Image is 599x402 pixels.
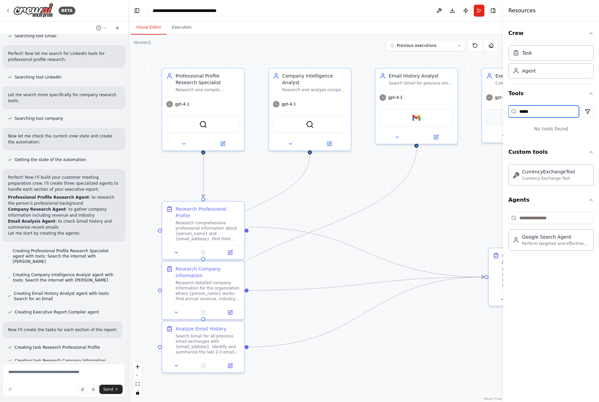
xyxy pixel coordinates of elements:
[219,249,242,257] button: Open in side panel
[375,68,458,144] div: Email History AnalystSearch Gmail for previous email exchanges with {email_address} and provide a...
[389,73,453,79] div: Email History Analyst
[162,261,245,320] div: Research Company InformationResearch detailed company information for the organization where {per...
[495,81,560,86] div: Compile comprehensive executive meeting preparation reports by synthesizing research from multipl...
[162,201,245,260] div: Research Professional ProfileResearch comprehensive professional information about {person_name} ...
[8,51,120,63] p: Perfect! Now let me search for LinkedIn tools for professional profile research:
[132,6,142,15] button: Hide left sidebar
[200,154,207,197] g: Edge from 03b12d54-f14f-40ff-9eec-8ab9082d607d to cade4ae7-5929-417f-b4ba-2630cf3299c9
[133,362,142,397] div: React Flow controls
[189,249,218,257] button: No output available
[204,140,242,148] button: Open in side panel
[13,3,53,18] img: Logo
[15,358,106,363] span: Creating task Research Company Information
[495,95,509,100] span: gpt-4.1
[8,219,55,224] strong: Email Analysis Agent
[162,68,245,151] div: Professional Profile Research SpecialistResearch and compile comprehensive professional profiles ...
[306,120,314,128] img: SerperDevTool
[175,101,189,107] span: gpt-4.1
[112,24,123,32] button: Start a new chat
[488,6,498,15] button: Hide right sidebar
[8,230,120,236] p: Let me start by creating the agents:
[176,220,240,242] div: Research comprehensive professional information about {person_name} and {email_address}. Find the...
[8,195,89,200] strong: Professional Profile Research Agent
[162,321,245,373] div: Analyze Email HistorySearch Gmail for all previous email exchanges with {email_address}. Identify...
[481,68,565,143] div: Executive Report CompilerCompile comprehensive executive meeting preparation reports by synthesiz...
[268,68,351,151] div: Company Intelligence AnalystResearch and analyze company information for the organization where {...
[103,387,113,392] span: Send
[200,148,420,317] g: Edge from b60a272e-adc3-437d-b790-5524dc862d4f to 956862e2-cd3f-4865-932c-d924ebf22cb0
[176,87,240,93] div: Research and compile comprehensive professional profiles for {person_name} including their curren...
[15,33,56,39] span: Searching tool Gmail
[8,92,120,104] p: Let me search more specifically for company research tools:
[219,308,242,316] button: Open in side panel
[522,168,575,175] div: CurrencyExchangeTool
[176,325,227,332] div: Analyze Email History
[397,43,436,48] span: Previous executions
[189,362,218,370] button: No output available
[15,157,86,162] span: Getting the state of the automation
[14,291,120,301] span: Creating Email History Analyst agent with tools: Search for an Email
[484,397,502,401] a: React Flow attribution
[508,7,536,15] h4: Resources
[176,280,240,301] div: Research detailed company information for the organization where {person_name} works. Find annual...
[167,21,197,35] button: Execution
[282,73,347,86] div: Company Intelligence Analyst
[508,43,594,84] div: Crew
[495,73,560,79] div: Executive Report Compiler
[176,206,240,219] div: Research Professional Profile
[282,87,347,93] div: Research and analyze company information for the organization where {person_name} works, focusing...
[13,272,120,283] span: Creating Company Intelligence Analyst agent with tools: Search the internet with [PERSON_NAME]
[508,209,594,256] div: Agents
[8,194,120,206] li: - to research the person's professional background
[176,266,240,279] div: Research Company Information
[8,207,66,212] strong: Company Research Agent
[134,40,151,45] div: Version 1
[412,114,420,122] img: Gmail
[513,172,519,179] img: CurrencyExchangeTool
[488,248,571,306] div: Compile Executive Meeting ReportCompile all research findings into a comprehensive executive meet...
[15,345,100,350] span: Creating task Research Professional Profile
[522,234,589,240] div: Google Search Agent
[133,371,142,380] button: zoom out
[508,191,594,209] button: Agents
[99,385,123,394] button: Send
[389,81,453,86] div: Search Gmail for previous email exchanges with {email_address} and provide a concise summary of t...
[522,68,536,74] div: Agent
[15,116,63,121] span: Searching tool company
[249,224,484,281] g: Edge from cade4ae7-5929-417f-b4ba-2630cf3299c9 to a78e2b18-af41-489d-b7e8-448d44b93a17
[15,309,99,315] span: Creating Executive Report Compiler agent
[388,95,402,100] span: gpt-4.1
[522,241,589,246] div: Perform targeted and effective Google searches to find the most relevant, up-to-date, and credibl...
[15,75,61,80] span: Searching tool LinkedIn
[522,176,575,181] div: Currency Exchange Tool
[93,24,109,32] button: Switch to previous chat
[189,308,218,316] button: No output available
[522,50,532,56] div: Task
[89,385,98,394] button: Click to speak your automation idea
[176,73,240,86] div: Professional Profile Research Specialist
[5,385,15,394] button: Improve this prompt
[8,218,120,230] li: - to check Gmail history and summarize recent emails
[508,143,594,161] button: Custom tools
[8,174,120,192] p: Perfect! Now I'll build your customer meeting preparation crew. I'll create three specialized age...
[199,120,207,128] img: SerperDevTool
[176,333,240,355] div: Search Gmail for all previous email exchanges with {email_address}. Identify and summarize the la...
[282,101,296,107] span: gpt-4.1
[249,274,484,294] g: Edge from 9345dfca-8020-484a-8d24-2b52a1a79f8d to a78e2b18-af41-489d-b7e8-448d44b93a17
[78,385,87,394] button: Upload files
[508,24,594,43] button: Crew
[133,362,142,371] button: zoom in
[200,154,313,257] g: Edge from e611a53b-9d63-4891-b2c5-8dd0876f20ac to 9345dfca-8020-484a-8d24-2b52a1a79f8d
[131,21,167,35] button: Visual Editor
[13,248,120,264] span: Creating Professional Profile Research Specialist agent with tools: Search the internet with [PER...
[133,380,142,388] button: fit view
[153,7,228,14] nav: breadcrumb
[8,206,120,218] li: - to gather company information including revenue and industry
[508,103,594,143] div: Tools
[59,7,75,15] div: BETA
[8,133,120,145] p: Now let me check the current crew state and create the automation:
[249,274,484,350] g: Edge from 956862e2-cd3f-4865-932c-d924ebf22cb0 to a78e2b18-af41-489d-b7e8-448d44b93a17
[508,120,594,137] div: No tools found
[310,140,348,148] button: Open in side panel
[133,388,142,397] button: toggle interactivity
